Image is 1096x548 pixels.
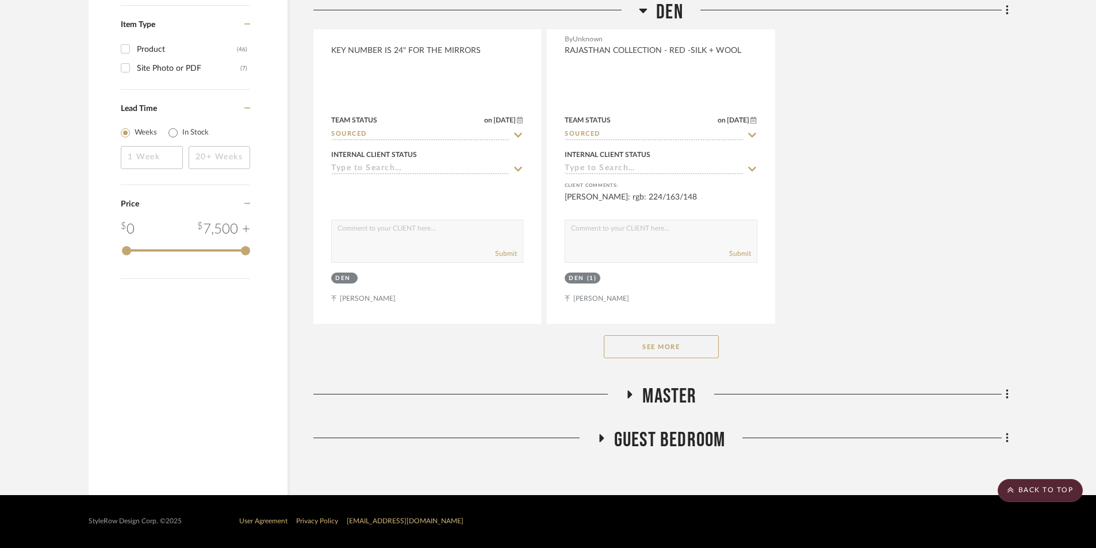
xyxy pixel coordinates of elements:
[296,518,338,524] a: Privacy Policy
[565,191,757,214] div: [PERSON_NAME]: rgb: 224/163/148
[335,274,351,283] div: DEN
[137,40,237,59] div: Product
[137,59,240,78] div: Site Photo or PDF
[182,127,209,139] label: In Stock
[197,219,250,240] div: 7,500 +
[121,146,183,169] input: 1 Week
[565,150,650,160] div: Internal Client Status
[484,117,492,124] span: on
[587,274,597,283] div: (1)
[726,116,750,124] span: [DATE]
[565,164,743,175] input: Type to Search…
[331,164,509,175] input: Type to Search…
[135,127,157,139] label: Weeks
[331,115,377,125] div: Team Status
[237,40,247,59] div: (46)
[642,384,696,409] span: MASTER
[189,146,251,169] input: 20+ Weeks
[565,129,743,140] input: Type to Search…
[492,116,517,124] span: [DATE]
[729,248,751,259] button: Submit
[331,129,509,140] input: Type to Search…
[718,117,726,124] span: on
[239,518,288,524] a: User Agreement
[347,518,463,524] a: [EMAIL_ADDRESS][DOMAIN_NAME]
[121,21,155,29] span: Item Type
[240,59,247,78] div: (7)
[495,248,517,259] button: Submit
[121,219,135,240] div: 0
[604,335,719,358] button: See More
[121,200,139,208] span: Price
[565,115,611,125] div: Team Status
[565,34,573,45] span: By
[614,428,726,453] span: Guest Bedroom
[998,479,1083,502] scroll-to-top-button: BACK TO TOP
[331,150,417,160] div: Internal Client Status
[121,105,157,113] span: Lead Time
[569,274,584,283] div: DEN
[89,517,182,526] div: StyleRow Design Corp. ©2025
[573,34,603,45] span: Unknown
